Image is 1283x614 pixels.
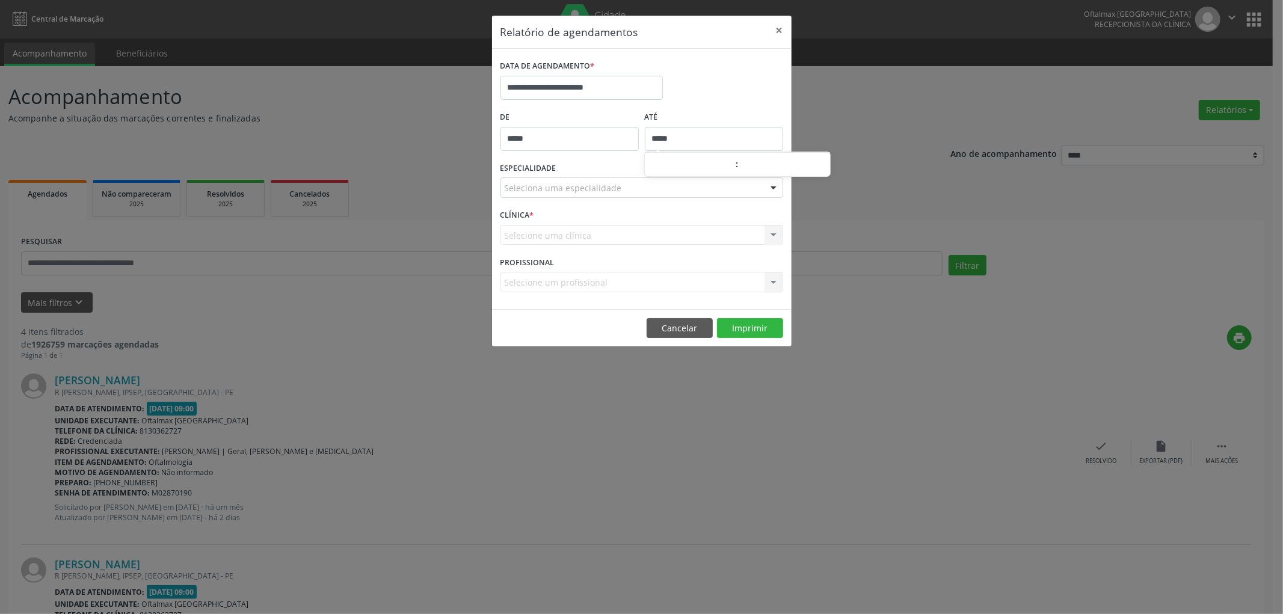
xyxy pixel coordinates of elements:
[647,318,713,339] button: Cancelar
[645,108,783,127] label: ATÉ
[500,24,638,40] h5: Relatório de agendamentos
[500,108,639,127] label: De
[739,153,830,177] input: Minute
[500,159,556,178] label: ESPECIALIDADE
[505,182,622,194] span: Seleciona uma especialidade
[500,206,534,225] label: CLÍNICA
[768,16,792,45] button: Close
[500,253,555,272] label: PROFISSIONAL
[500,57,595,76] label: DATA DE AGENDAMENTO
[645,153,736,177] input: Hour
[736,152,739,176] span: :
[717,318,783,339] button: Imprimir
